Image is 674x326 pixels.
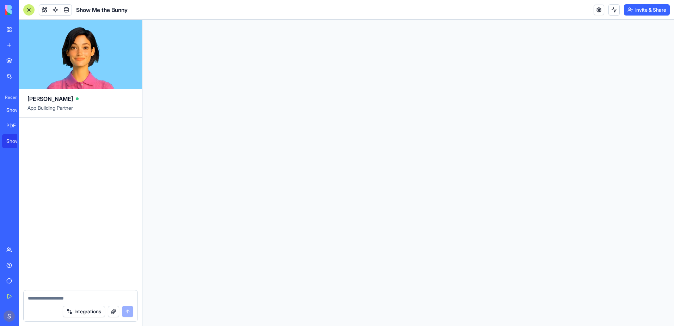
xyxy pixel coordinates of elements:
[624,4,670,16] button: Invite & Share
[6,107,26,114] div: Show Me the Bunny
[5,5,49,15] img: logo
[2,119,30,133] a: PDF Viewer
[6,138,26,145] div: Show Me the Bunny
[4,310,15,322] img: ACg8ocJg4p_dPqjhSL03u1SIVTGQdpy5AIiJU7nt3TQW-L-gyDNKzg=s96-c
[27,95,73,103] span: [PERSON_NAME]
[2,134,30,148] a: Show Me the Bunny
[6,122,26,129] div: PDF Viewer
[27,104,134,117] span: App Building Partner
[76,6,128,14] span: Show Me the Bunny
[63,306,105,317] button: Integrations
[2,103,30,117] a: Show Me the Bunny
[2,95,17,100] span: Recent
